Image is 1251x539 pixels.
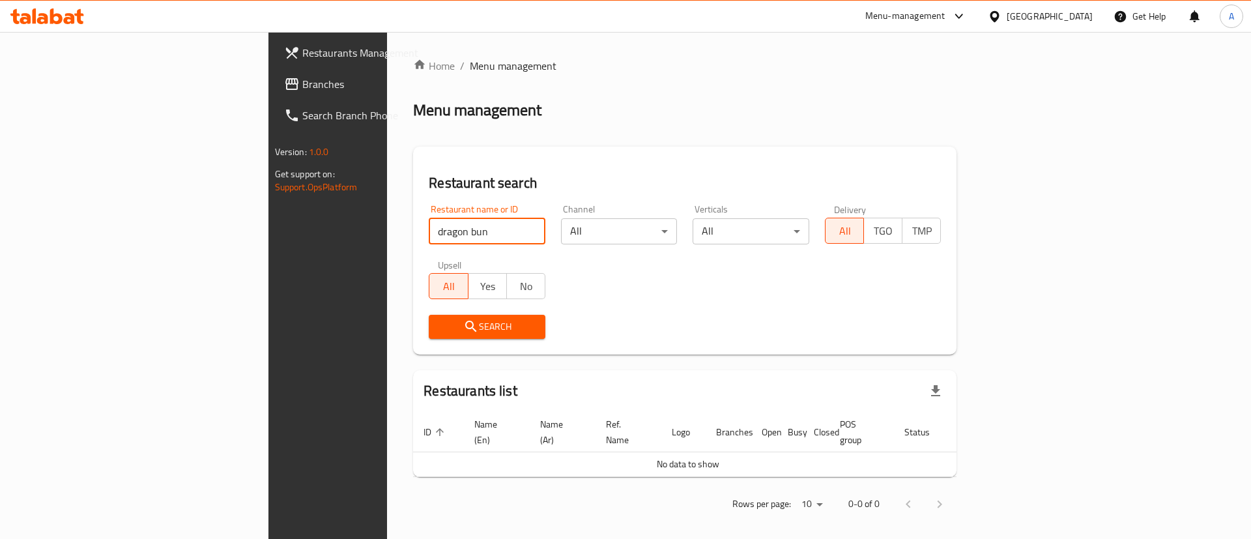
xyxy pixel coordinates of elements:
button: All [429,273,468,299]
th: Logo [661,413,706,452]
span: All [435,277,463,296]
span: No [512,277,540,296]
h2: Restaurants list [424,381,517,401]
th: Busy [777,413,803,452]
a: Restaurants Management [274,37,478,68]
button: TMP [902,218,941,244]
label: Delivery [834,205,867,214]
span: All [831,222,859,240]
button: Search [429,315,545,339]
div: Export file [920,375,951,407]
span: TGO [869,222,897,240]
span: ID [424,424,448,440]
a: Support.OpsPlatform [275,179,358,196]
span: 1.0.0 [309,143,329,160]
div: [GEOGRAPHIC_DATA] [1007,9,1093,23]
span: Restaurants Management [302,45,467,61]
button: All [825,218,864,244]
span: Menu management [470,58,556,74]
p: Rows per page: [732,496,791,512]
h2: Menu management [413,100,541,121]
th: Closed [803,413,829,452]
span: TMP [908,222,936,240]
p: 0-0 of 0 [848,496,880,512]
span: Ref. Name [606,416,646,448]
a: Search Branch Phone [274,100,478,131]
span: Search [439,319,535,335]
table: enhanced table [413,413,1007,477]
h2: Restaurant search [429,173,941,193]
div: All [561,218,678,244]
span: Branches [302,76,467,92]
span: Name (Ar) [540,416,580,448]
label: Upsell [438,260,462,269]
span: A [1229,9,1234,23]
span: Search Branch Phone [302,108,467,123]
div: All [693,218,809,244]
span: Status [904,424,947,440]
span: Yes [474,277,502,296]
button: No [506,273,545,299]
a: Branches [274,68,478,100]
div: Rows per page: [796,495,827,514]
nav: breadcrumb [413,58,956,74]
span: Get support on: [275,166,335,182]
span: Version: [275,143,307,160]
div: Menu-management [865,8,945,24]
button: Yes [468,273,507,299]
span: No data to show [657,456,719,473]
button: TGO [863,218,902,244]
span: Name (En) [474,416,514,448]
span: POS group [840,416,878,448]
th: Open [751,413,777,452]
th: Branches [706,413,751,452]
input: Search for restaurant name or ID.. [429,218,545,244]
